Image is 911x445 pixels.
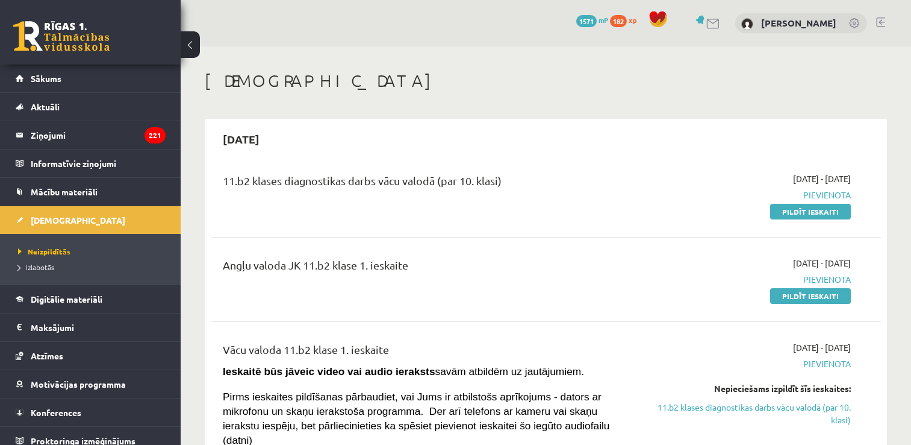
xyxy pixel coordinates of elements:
span: Digitālie materiāli [31,294,102,305]
span: Atzīmes [31,350,63,361]
span: Izlabotās [18,262,54,272]
span: Pievienota [653,358,851,370]
legend: Informatīvie ziņojumi [31,150,166,177]
a: Konferences [16,399,166,426]
a: 1571 mP [576,15,608,25]
a: 182 xp [610,15,642,25]
strong: Ieskaitē būs jāveic video vai audio ieraksts [223,365,435,377]
span: [DEMOGRAPHIC_DATA] [31,215,125,226]
a: [DEMOGRAPHIC_DATA] [16,206,166,234]
span: Konferences [31,407,81,418]
span: Aktuāli [31,101,60,112]
span: Motivācijas programma [31,379,126,390]
h2: [DATE] [211,125,272,153]
a: Pildīt ieskaiti [770,204,851,219]
a: Rīgas 1. Tālmācības vidusskola [13,21,110,51]
span: [DATE] - [DATE] [793,172,851,185]
a: 11.b2 klases diagnostikas darbs vācu valodā (par 10. klasi) [653,401,851,426]
span: Mācību materiāli [31,186,98,197]
span: Pievienota [653,189,851,201]
div: Angļu valoda JK 11.b2 klase 1. ieskaite [223,257,635,279]
span: Pievienota [653,273,851,286]
div: Nepieciešams izpildīt šīs ieskaites: [653,382,851,395]
a: Pildīt ieskaiti [770,288,851,304]
span: 1571 [576,15,597,27]
legend: Ziņojumi [31,121,166,149]
span: savām atbildēm uz jautājumiem. [223,365,584,377]
span: Sākums [31,73,61,84]
span: xp [629,15,636,25]
span: mP [599,15,608,25]
a: Atzīmes [16,342,166,370]
a: Motivācijas programma [16,370,166,398]
a: Neizpildītās [18,246,169,257]
a: Ziņojumi221 [16,121,166,149]
span: Neizpildītās [18,247,70,256]
span: 182 [610,15,627,27]
div: Vācu valoda 11.b2 klase 1. ieskaite [223,341,635,364]
h1: [DEMOGRAPHIC_DATA] [205,71,887,91]
a: Digitālie materiāli [16,285,166,313]
a: Maksājumi [16,314,166,341]
i: 221 [145,127,166,144]
span: [DATE] - [DATE] [793,341,851,354]
span: [DATE] - [DATE] [793,257,851,270]
legend: Maksājumi [31,314,166,341]
div: 11.b2 klases diagnostikas darbs vācu valodā (par 10. klasi) [223,172,635,195]
a: Mācību materiāli [16,178,166,206]
a: [PERSON_NAME] [761,17,836,29]
img: Alise Licenberga [741,18,753,30]
a: Aktuāli [16,93,166,121]
a: Informatīvie ziņojumi [16,150,166,177]
a: Sākums [16,65,166,92]
a: Izlabotās [18,262,169,273]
